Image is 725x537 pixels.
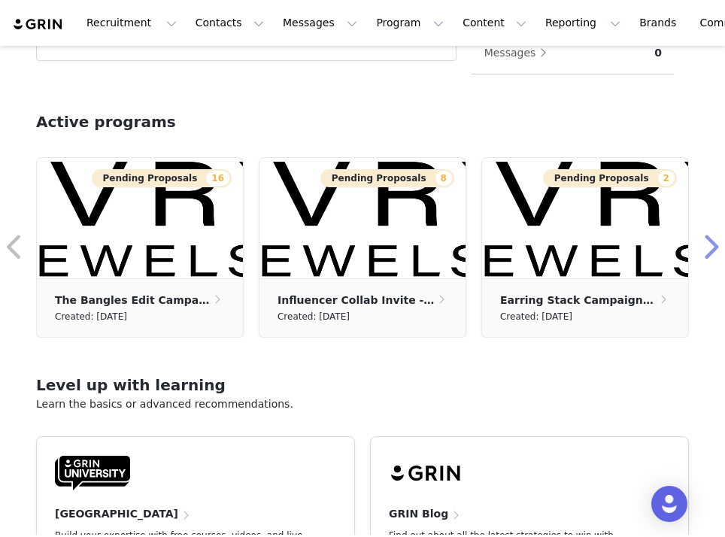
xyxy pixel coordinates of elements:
div: Open Intercom Messenger [651,486,687,522]
p: 0 [654,45,662,61]
img: d0dfd728-d7c4-47e2-8a3e-2c8a1e5b97b7.png [259,158,466,278]
a: Brands [630,6,690,40]
p: Influencer Collab Invite - Insiders [278,292,435,308]
img: grin logo [12,17,65,32]
button: Messages [484,41,555,65]
small: Created: [DATE] [500,308,572,325]
img: d0dfd728-d7c4-47e2-8a3e-2c8a1e5b97b7.png [482,158,688,278]
button: Contacts [187,6,273,40]
button: Pending Proposals16 [92,169,232,187]
button: Pending Proposals2 [543,169,677,187]
button: Recruitment [77,6,186,40]
button: Reporting [536,6,629,40]
button: Content [454,6,535,40]
p: Learn the basics or advanced recommendations. [36,396,689,412]
small: Created: [DATE] [278,308,350,325]
img: grin-logo-black.svg [389,455,464,491]
button: Messages [274,6,366,40]
p: Earring Stack Campaign💎👂 [500,292,656,308]
img: d0dfd728-d7c4-47e2-8a3e-2c8a1e5b97b7.png [37,158,243,278]
button: Program [367,6,453,40]
h4: GRIN Blog [389,506,448,522]
button: Pending Proposals8 [320,169,454,187]
h4: [GEOGRAPHIC_DATA] [55,506,178,522]
img: GRIN-University-Logo-Black.svg [55,455,130,491]
p: The Bangles Edit Campaign [55,292,211,308]
small: Created: [DATE] [55,308,127,325]
h2: Active programs [36,111,176,133]
h2: Level up with learning [36,374,689,396]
